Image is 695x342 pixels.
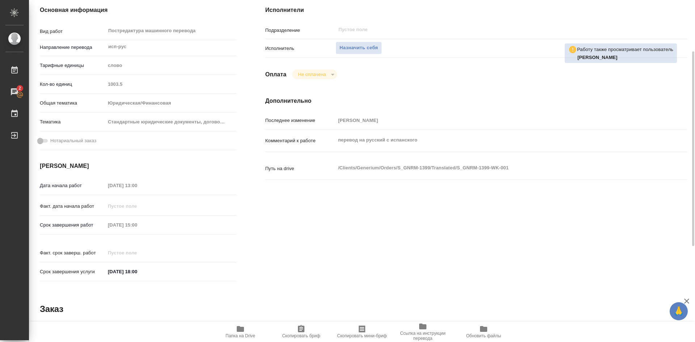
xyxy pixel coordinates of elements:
textarea: перевод на русский с испанского [336,134,652,146]
input: Пустое поле [105,201,169,211]
input: Пустое поле [336,115,652,126]
button: Назначить себя [336,42,382,54]
span: 🙏 [673,304,685,319]
div: Стандартные юридические документы, договоры, уставы [105,116,236,128]
button: Обновить файлы [453,322,514,342]
h4: Оплата [265,70,287,79]
span: Ссылка на инструкции перевода [397,331,449,341]
button: Ссылка на инструкции перевода [392,322,453,342]
p: Последнее изменение [265,117,336,124]
span: Обновить файлы [466,333,501,338]
p: Направление перевода [40,44,105,51]
p: Факт. срок заверш. работ [40,249,105,257]
div: Юридическая/Финансовая [105,97,236,109]
p: Грабко Мария [577,54,673,61]
p: Кол-во единиц [40,81,105,88]
input: Пустое поле [105,79,236,89]
button: Папка на Drive [210,322,271,342]
span: Папка на Drive [226,333,255,338]
span: Скопировать бриф [282,333,320,338]
button: Не оплачена [296,71,328,77]
p: Срок завершения услуги [40,268,105,275]
p: Комментарий к работе [265,137,336,144]
p: Факт. дата начала работ [40,203,105,210]
p: Срок завершения работ [40,221,105,229]
div: Не оплачена [292,69,337,79]
p: Тематика [40,118,105,126]
button: 🙏 [670,302,688,320]
p: Тарифные единицы [40,62,105,69]
span: Скопировать мини-бриф [337,333,387,338]
input: Пустое поле [338,25,635,34]
p: Путь на drive [265,165,336,172]
h4: [PERSON_NAME] [40,162,236,170]
input: Пустое поле [105,180,169,191]
h4: Исполнители [265,6,687,14]
h4: Дополнительно [265,97,687,105]
h4: Основная информация [40,6,236,14]
a: 2 [2,83,27,101]
textarea: /Clients/Generium/Orders/S_GNRM-1399/Translated/S_GNRM-1399-WK-001 [336,162,652,174]
input: Пустое поле [105,220,169,230]
p: Исполнитель [265,45,336,52]
h2: Заказ [40,303,63,315]
p: Дата начала работ [40,182,105,189]
p: Общая тематика [40,100,105,107]
p: Подразделение [265,27,336,34]
b: [PERSON_NAME] [577,55,618,60]
span: Нотариальный заказ [50,137,96,144]
p: Работу также просматривает пользователь [577,46,673,53]
span: 2 [14,85,25,92]
input: Пустое поле [105,248,169,258]
button: Скопировать бриф [271,322,332,342]
p: Вид работ [40,28,105,35]
input: ✎ Введи что-нибудь [105,266,169,277]
div: слово [105,59,236,72]
button: Скопировать мини-бриф [332,322,392,342]
span: Назначить себя [340,44,378,52]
